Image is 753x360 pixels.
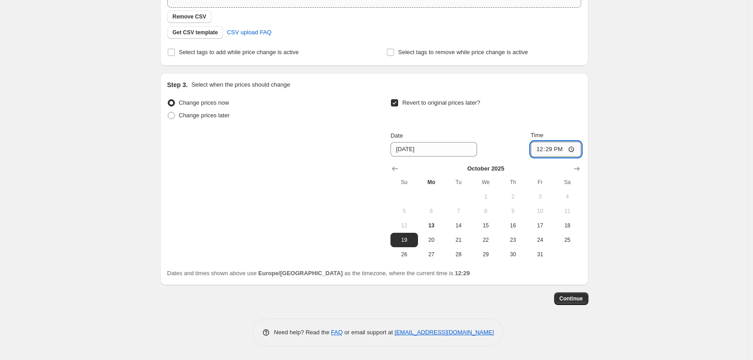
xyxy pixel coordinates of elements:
[418,218,445,233] button: Today Monday October 13 2025
[527,204,554,218] button: Friday October 10 2025
[455,270,470,277] b: 12:29
[531,132,543,138] span: Time
[445,233,472,247] button: Tuesday October 21 2025
[394,208,414,215] span: 5
[557,179,577,186] span: Sa
[449,208,468,215] span: 7
[390,142,477,157] input: 10/13/2025
[394,251,414,258] span: 26
[398,49,528,55] span: Select tags to remove while price change is active
[476,208,496,215] span: 8
[422,251,441,258] span: 27
[395,329,494,336] a: [EMAIL_ADDRESS][DOMAIN_NAME]
[499,233,526,247] button: Thursday October 23 2025
[527,175,554,189] th: Friday
[554,175,581,189] th: Saturday
[503,193,523,200] span: 2
[394,236,414,244] span: 19
[476,222,496,229] span: 15
[167,270,470,277] span: Dates and times shown above use as the timezone, where the current time is
[422,222,441,229] span: 13
[476,193,496,200] span: 1
[499,218,526,233] button: Thursday October 16 2025
[418,175,445,189] th: Monday
[554,189,581,204] button: Saturday October 4 2025
[527,218,554,233] button: Friday October 17 2025
[418,247,445,262] button: Monday October 27 2025
[503,236,523,244] span: 23
[472,204,499,218] button: Wednesday October 8 2025
[570,162,583,175] button: Show next month, November 2025
[173,13,207,20] span: Remove CSV
[173,29,218,36] span: Get CSV template
[331,329,343,336] a: FAQ
[531,142,581,157] input: 12:00
[343,329,395,336] span: or email support at
[449,251,468,258] span: 28
[499,247,526,262] button: Thursday October 30 2025
[472,233,499,247] button: Wednesday October 22 2025
[179,49,299,55] span: Select tags to add while price change is active
[554,292,588,305] button: Continue
[167,26,224,39] button: Get CSV template
[499,189,526,204] button: Thursday October 2 2025
[527,189,554,204] button: Friday October 3 2025
[557,236,577,244] span: 25
[554,218,581,233] button: Saturday October 18 2025
[449,236,468,244] span: 21
[449,179,468,186] span: Tu
[445,175,472,189] th: Tuesday
[394,222,414,229] span: 12
[530,222,550,229] span: 17
[258,270,343,277] b: Europe/[GEOGRAPHIC_DATA]
[445,204,472,218] button: Tuesday October 7 2025
[554,233,581,247] button: Saturday October 25 2025
[472,247,499,262] button: Wednesday October 29 2025
[527,247,554,262] button: Friday October 31 2025
[557,222,577,229] span: 18
[557,193,577,200] span: 4
[390,132,403,139] span: Date
[530,179,550,186] span: Fr
[390,247,418,262] button: Sunday October 26 2025
[191,80,290,89] p: Select when the prices should change
[274,329,331,336] span: Need help? Read the
[390,233,418,247] button: Sunday October 19 2025
[530,236,550,244] span: 24
[503,208,523,215] span: 9
[499,175,526,189] th: Thursday
[476,179,496,186] span: We
[394,179,414,186] span: Su
[557,208,577,215] span: 11
[476,236,496,244] span: 22
[418,233,445,247] button: Monday October 20 2025
[445,247,472,262] button: Tuesday October 28 2025
[472,189,499,204] button: Wednesday October 1 2025
[179,112,230,119] span: Change prices later
[167,80,188,89] h2: Step 3.
[472,175,499,189] th: Wednesday
[560,295,583,302] span: Continue
[472,218,499,233] button: Wednesday October 15 2025
[503,179,523,186] span: Th
[390,218,418,233] button: Sunday October 12 2025
[449,222,468,229] span: 14
[445,218,472,233] button: Tuesday October 14 2025
[402,99,480,106] span: Revert to original prices later?
[476,251,496,258] span: 29
[499,204,526,218] button: Thursday October 9 2025
[422,179,441,186] span: Mo
[221,25,277,40] a: CSV upload FAQ
[390,204,418,218] button: Sunday October 5 2025
[530,208,550,215] span: 10
[390,175,418,189] th: Sunday
[179,99,229,106] span: Change prices now
[530,193,550,200] span: 3
[418,204,445,218] button: Monday October 6 2025
[527,233,554,247] button: Friday October 24 2025
[167,10,212,23] button: Remove CSV
[422,236,441,244] span: 20
[389,162,401,175] button: Show previous month, September 2025
[554,204,581,218] button: Saturday October 11 2025
[503,222,523,229] span: 16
